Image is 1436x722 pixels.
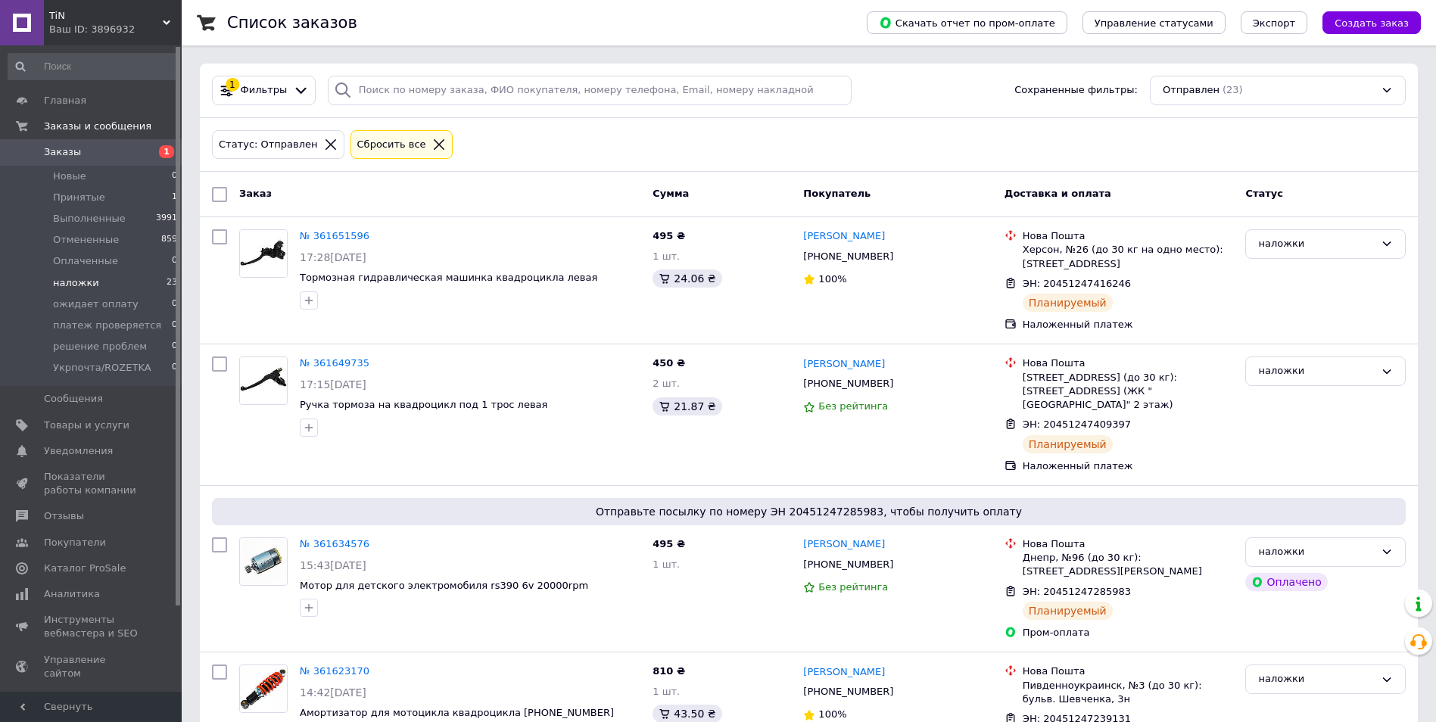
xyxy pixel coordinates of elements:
[653,378,680,389] span: 2 шт.
[800,374,896,394] div: [PHONE_NUMBER]
[1253,17,1295,29] span: Экспорт
[803,229,885,244] a: [PERSON_NAME]
[172,361,177,375] span: 0
[172,319,177,332] span: 0
[800,555,896,574] div: [PHONE_NUMBER]
[44,536,106,549] span: Покупатели
[653,251,680,262] span: 1 шт.
[1023,243,1234,270] div: Херсон, №26 (до 30 кг на одно место): [STREET_ADDRESS]
[803,537,885,552] a: [PERSON_NAME]
[1023,278,1131,289] span: ЭН: 20451247416246
[53,212,126,226] span: Выполненные
[328,76,852,105] input: Поиск по номеру заказа, ФИО покупателя, номеру телефона, Email, номеру накладной
[53,170,86,183] span: Новые
[300,665,369,677] a: № 361623170
[44,392,103,406] span: Сообщения
[239,537,288,586] a: Фото товару
[172,170,177,183] span: 0
[1023,537,1234,551] div: Нова Пошта
[1023,419,1131,430] span: ЭН: 20451247409397
[240,665,287,712] img: Фото товару
[44,444,113,458] span: Уведомления
[818,273,846,285] span: 100%
[1023,664,1234,678] div: Нова Пошта
[44,562,126,575] span: Каталог ProSale
[1023,626,1234,640] div: Пром-оплата
[300,399,547,410] a: Ручка тормоза на квадроцикл под 1 трос левая
[53,233,119,247] span: Отмененные
[1005,188,1111,199] span: Доставка и оплата
[1307,17,1421,28] a: Создать заказ
[800,247,896,266] div: [PHONE_NUMBER]
[1095,17,1213,29] span: Управление статусами
[1023,229,1234,243] div: Нова Пошта
[240,230,287,277] img: Фото товару
[818,708,846,720] span: 100%
[879,16,1055,30] span: Скачать отчет по пром-оплате
[172,254,177,268] span: 0
[1258,236,1375,252] div: наложки
[1241,11,1307,34] button: Экспорт
[53,319,161,332] span: платеж проверяется
[300,538,369,549] a: № 361634576
[1023,371,1234,412] div: [STREET_ADDRESS] (до 30 кг): [STREET_ADDRESS] (ЖК "[GEOGRAPHIC_DATA]" 2 этаж)
[172,340,177,353] span: 0
[1082,11,1226,34] button: Управление статусами
[44,145,81,159] span: Заказы
[161,233,177,247] span: 859
[53,340,147,353] span: решение проблем
[803,357,885,372] a: [PERSON_NAME]
[241,83,288,98] span: Фильтры
[300,559,366,571] span: 15:43[DATE]
[803,188,871,199] span: Покупатель
[1023,602,1113,620] div: Планируемый
[1223,84,1243,95] span: (23)
[653,686,680,697] span: 1 шт.
[44,470,140,497] span: Показатели работы компании
[53,276,99,290] span: наложки
[1023,679,1234,706] div: Пивденноукраинск, №3 (до 30 кг): бульв. Шевченка, 3н
[172,297,177,311] span: 0
[653,397,721,415] div: 21.87 ₴
[53,297,139,311] span: ожидает оплату
[1023,459,1234,473] div: Наложенный платеж
[1023,294,1113,312] div: Планируемый
[1163,83,1220,98] span: Отправлен
[239,356,288,405] a: Фото товару
[156,212,177,226] span: 3991
[653,188,689,199] span: Сумма
[44,653,140,680] span: Управление сайтом
[653,230,685,241] span: 495 ₴
[226,78,239,92] div: 1
[53,361,151,375] span: Укрпочта/ROZETKA
[1258,544,1375,560] div: наложки
[1023,551,1234,578] div: Днепр, №96 (до 30 кг): [STREET_ADDRESS][PERSON_NAME]
[1322,11,1421,34] button: Создать заказ
[159,145,174,158] span: 1
[239,188,272,199] span: Заказ
[300,272,597,283] a: Тормозная гидравлическая машинка квадроцикла левая
[240,538,287,584] img: Фото товару
[653,357,685,369] span: 450 ₴
[653,559,680,570] span: 1 шт.
[1023,318,1234,331] div: Наложенный платеж
[300,378,366,391] span: 17:15[DATE]
[1335,17,1409,29] span: Создать заказ
[44,94,86,107] span: Главная
[1245,188,1283,199] span: Статус
[8,53,179,80] input: Поиск
[300,357,369,369] a: № 361649735
[800,682,896,702] div: [PHONE_NUMBER]
[172,191,177,204] span: 1
[867,11,1067,34] button: Скачать отчет по пром-оплате
[300,251,366,263] span: 17:28[DATE]
[300,580,588,591] a: Мотор для детского электромобиля rs390 6v 20000rpm
[818,400,888,412] span: Без рейтинга
[239,229,288,278] a: Фото товару
[44,120,151,133] span: Заказы и сообщения
[44,587,100,601] span: Аналитика
[1023,435,1113,453] div: Планируемый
